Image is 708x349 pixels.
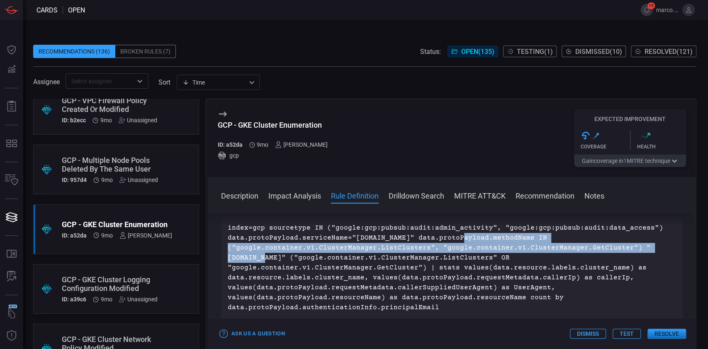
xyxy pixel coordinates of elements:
label: sort [158,78,170,86]
div: [PERSON_NAME] [275,141,328,148]
span: 1 [623,158,627,164]
div: Unassigned [119,177,158,183]
div: Time [182,78,246,87]
button: Rule Catalog [2,244,22,264]
span: 15 [647,2,655,9]
div: gcp [218,151,335,160]
button: Open [134,75,146,87]
button: Notes [584,190,604,200]
span: Open ( 135 ) [461,48,494,56]
button: Impact Analysis [268,190,321,200]
span: Testing ( 1 ) [517,48,553,56]
button: Test [613,329,641,339]
button: ALERT ANALYSIS [2,267,22,286]
div: GCP - Multiple Node Pools Deleted By The Same User [62,156,158,173]
span: Dec 18, 2024 2:04 AM [101,177,113,183]
div: GCP - GKE Cluster Enumeration [62,220,172,229]
div: GCP - GKE Cluster Logging Configuration Modified [62,275,158,293]
button: MITRE ATT&CK [454,190,506,200]
h5: ID: 957d4 [62,177,87,183]
button: Description [221,190,258,200]
h5: Expected Improvement [574,116,686,122]
button: Dismissed(10) [562,46,626,57]
span: open [68,6,85,14]
button: Open(135) [448,46,498,57]
button: MITRE - Detection Posture [2,133,22,153]
div: Broken Rules (7) [115,45,176,58]
div: Unassigned [119,117,157,124]
button: Reports [2,97,22,116]
button: Threat Intelligence [2,326,22,346]
button: Rule Definition [331,190,379,200]
button: Drilldown Search [389,190,444,200]
span: Dismissed ( 10 ) [575,48,622,56]
span: Dec 18, 2024 2:04 AM [100,117,112,124]
h5: ID: a52da [62,232,87,239]
button: Resolve [647,329,686,339]
span: marco.[PERSON_NAME] [656,7,679,13]
div: Unassigned [119,296,158,303]
span: Resolved ( 121 ) [645,48,693,56]
button: Cards [2,207,22,227]
span: Cards [36,6,58,14]
button: 15 [640,4,653,16]
span: Dec 11, 2024 6:20 AM [101,296,112,303]
button: Dismiss [570,329,606,339]
button: Ask Us a Question [218,327,287,340]
button: Gaincoverage in1MITRE technique [574,155,686,167]
div: Recommendations (136) [33,45,115,58]
button: Dashboard [2,40,22,60]
span: Assignee [33,78,60,86]
span: Dec 11, 2024 6:22 AM [257,141,268,148]
div: GCP - VPC Firewall Policy Created Or Modified [62,96,157,114]
h5: ID: b2ecc [62,117,86,124]
span: Status: [420,48,441,56]
h5: ID: a52da [218,141,243,148]
button: Resolved(121) [631,46,696,57]
div: GCP - GKE Cluster Enumeration [218,121,335,129]
div: Coverage [581,144,630,150]
span: Dec 11, 2024 6:22 AM [101,232,113,239]
div: [PERSON_NAME] [119,232,172,239]
div: Health [637,144,686,150]
button: Wingman [2,303,22,323]
button: Detections [2,60,22,80]
button: Inventory [2,170,22,190]
input: Select assignee [68,76,132,86]
button: Recommendation [516,190,574,200]
h5: ID: a39c6 [62,296,86,303]
button: Testing(1) [503,46,557,57]
p: index=gcp sourcetype IN ("google:gcp:pubsub:audit:admin_activity", "google:gcp:pubsub:audit:data_... [228,223,676,313]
